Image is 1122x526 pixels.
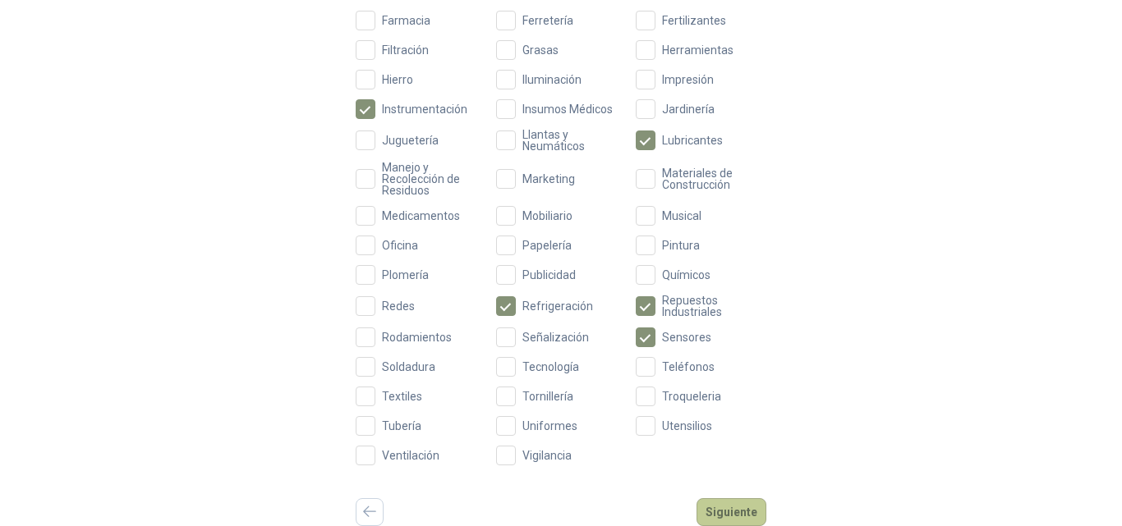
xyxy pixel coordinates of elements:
[375,300,421,312] span: Redes
[375,162,486,196] span: Manejo y Recolección de Residuos
[697,498,766,526] button: Siguiente
[516,15,580,26] span: Ferretería
[375,420,428,432] span: Tubería
[375,361,442,373] span: Soldadura
[375,332,458,343] span: Rodamientos
[516,103,619,115] span: Insumos Médicos
[516,450,578,461] span: Vigilancia
[375,269,435,281] span: Plomería
[516,44,565,56] span: Grasas
[655,269,717,281] span: Químicos
[655,332,718,343] span: Sensores
[375,210,467,222] span: Medicamentos
[375,240,425,251] span: Oficina
[375,44,435,56] span: Filtración
[375,450,446,461] span: Ventilación
[516,300,600,312] span: Refrigeración
[375,15,437,26] span: Farmacia
[655,361,721,373] span: Teléfonos
[655,210,708,222] span: Musical
[655,15,733,26] span: Fertilizantes
[655,44,740,56] span: Herramientas
[655,391,728,402] span: Troqueleria
[516,361,586,373] span: Tecnología
[516,420,584,432] span: Uniformes
[516,332,595,343] span: Señalización
[516,269,582,281] span: Publicidad
[375,103,474,115] span: Instrumentación
[516,210,579,222] span: Mobiliario
[655,135,729,146] span: Lubricantes
[655,240,706,251] span: Pintura
[655,295,766,318] span: Repuestos Industriales
[375,391,429,402] span: Textiles
[375,135,445,146] span: Juguetería
[655,74,720,85] span: Impresión
[516,173,582,185] span: Marketing
[516,129,627,152] span: Llantas y Neumáticos
[516,74,588,85] span: Iluminación
[655,103,721,115] span: Jardinería
[655,167,766,190] span: Materiales de Construcción
[516,391,580,402] span: Tornillería
[655,420,719,432] span: Utensilios
[516,240,578,251] span: Papelería
[375,74,420,85] span: Hierro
